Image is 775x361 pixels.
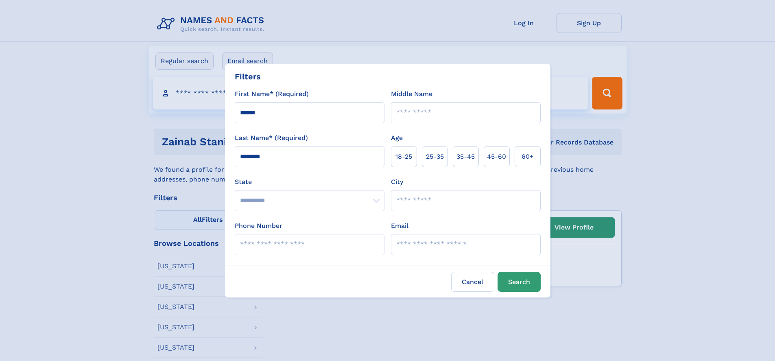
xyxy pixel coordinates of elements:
[235,177,384,187] label: State
[456,152,475,162] span: 35‑45
[391,221,408,231] label: Email
[426,152,444,162] span: 25‑35
[451,272,494,292] label: Cancel
[522,152,534,162] span: 60+
[235,70,261,83] div: Filters
[235,133,308,143] label: Last Name* (Required)
[391,89,432,99] label: Middle Name
[498,272,541,292] button: Search
[235,221,282,231] label: Phone Number
[487,152,506,162] span: 45‑60
[235,89,309,99] label: First Name* (Required)
[391,177,403,187] label: City
[395,152,412,162] span: 18‑25
[391,133,403,143] label: Age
